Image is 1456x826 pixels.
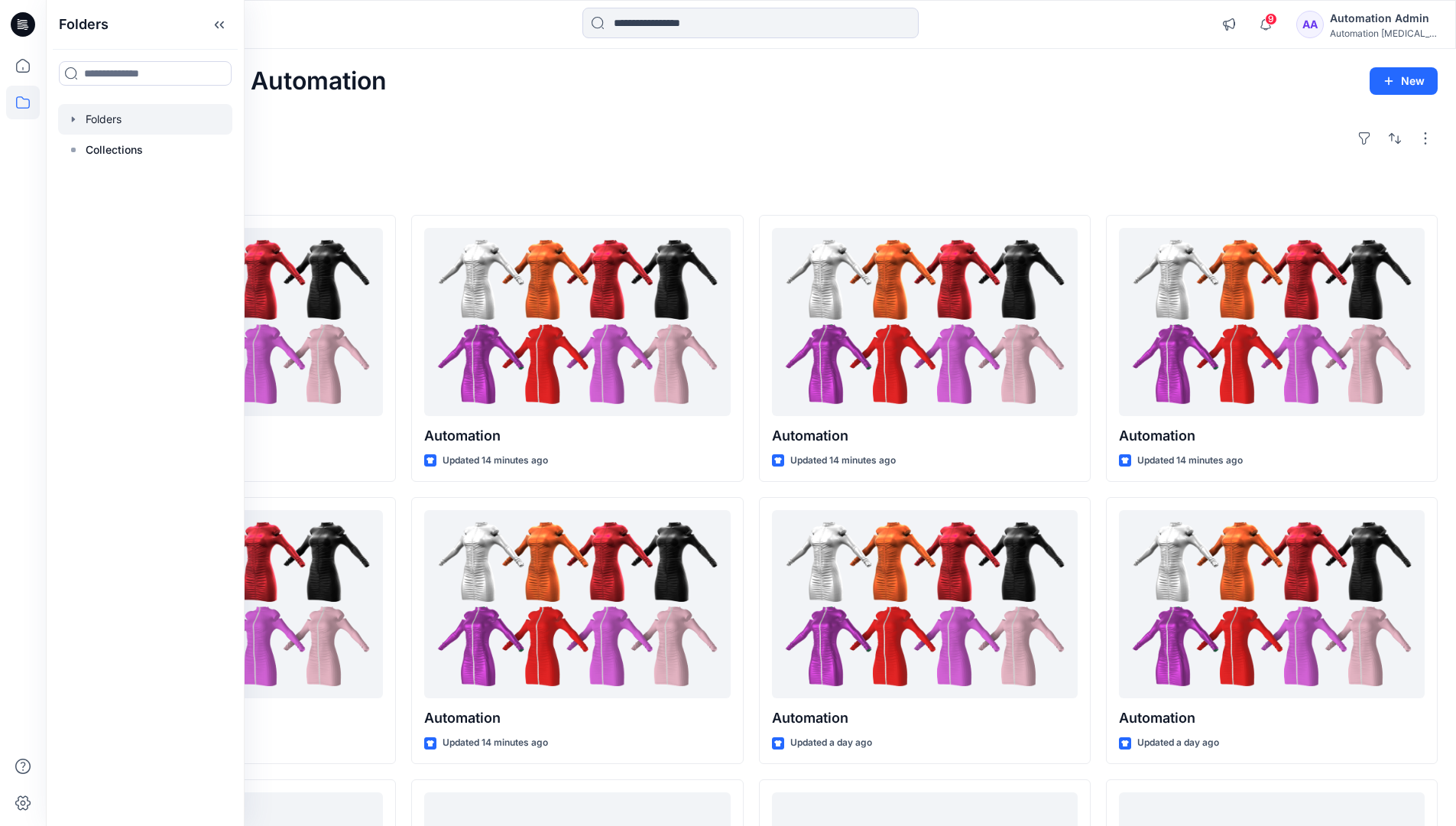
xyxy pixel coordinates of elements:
p: Updated 14 minutes ago [790,453,896,469]
p: Automation [424,425,730,447]
p: Collections [86,141,143,159]
a: Automation [772,228,1078,417]
p: Updated 14 minutes ago [443,453,548,469]
p: Updated 14 minutes ago [443,735,548,751]
div: Automation [MEDICAL_DATA]... [1330,28,1437,39]
p: Automation [772,707,1078,729]
div: Automation Admin [1330,9,1437,28]
p: Updated a day ago [1137,735,1219,751]
p: Automation [1119,425,1425,447]
p: Automation [772,425,1078,447]
h4: Styles [64,181,1438,200]
a: Automation [424,228,730,417]
div: AA [1296,11,1324,38]
p: Updated 14 minutes ago [1137,453,1243,469]
a: Automation [1119,228,1425,417]
a: Automation [1119,510,1425,699]
p: Automation [1119,707,1425,729]
span: 9 [1265,13,1277,25]
p: Updated a day ago [790,735,872,751]
a: Automation [772,510,1078,699]
p: Automation [424,707,730,729]
button: New [1370,67,1438,95]
a: Automation [424,510,730,699]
